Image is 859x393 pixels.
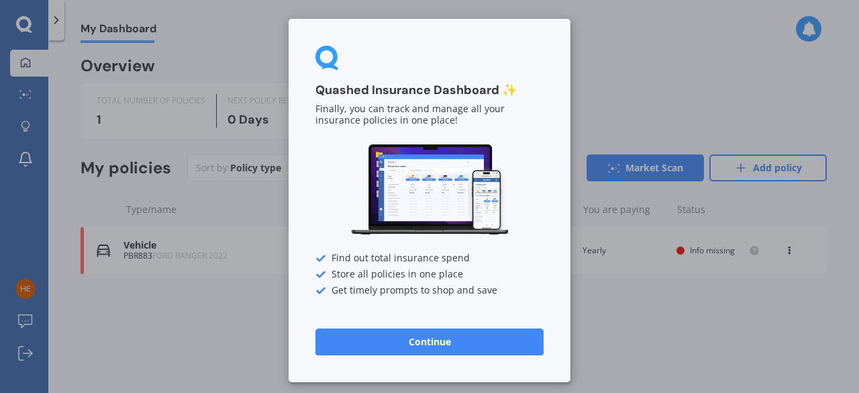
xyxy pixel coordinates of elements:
div: Find out total insurance spend [315,253,544,264]
h3: Quashed Insurance Dashboard ✨ [315,83,544,98]
div: Store all policies in one place [315,269,544,280]
button: Continue [315,329,544,355]
img: Dashboard [349,142,510,237]
p: Finally, you can track and manage all your insurance policies in one place! [315,103,544,126]
div: Get timely prompts to shop and save [315,286,544,296]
